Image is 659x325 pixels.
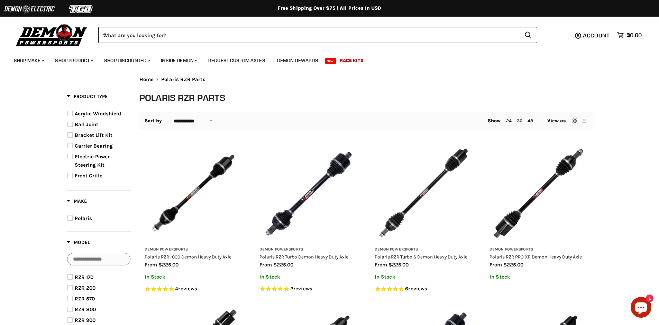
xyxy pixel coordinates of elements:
h3: Demon Powersports [145,247,242,252]
span: New! [325,58,337,64]
img: Demon Powersports [14,23,90,47]
p: In Stock [259,274,357,280]
h3: Demon Powersports [489,247,587,252]
button: Filter by Model [67,239,90,248]
span: 2 reviews [290,286,312,292]
span: Rated 4.8 out of 5 stars 6 reviews [375,286,473,293]
img: Polaris RZR Turbo Demon Heavy Duty Axle [259,144,357,242]
span: Make [67,198,87,204]
span: from [375,262,387,268]
a: Home [139,77,154,82]
span: reviews [408,286,427,292]
span: from [489,262,502,268]
form: Product [98,27,537,43]
h3: Demon Powersports [375,247,473,252]
span: RZR 900 [75,317,95,323]
a: $0.00 [614,30,645,40]
img: Polaris RZR 1000 Demon Heavy Duty Axle [145,144,242,242]
a: Inside Demon [156,53,202,68]
span: Ball Joint [75,121,98,128]
a: Polaris RZR 1000 Demon Heavy Duty Axle [145,254,231,260]
span: $225.00 [158,262,179,268]
input: Search Options [67,253,130,265]
span: RZR 200 [75,285,95,291]
h1: Polaris RZR Parts [139,92,593,103]
span: 6 reviews [405,286,427,292]
img: Demon Electric Logo 2 [3,2,55,16]
div: Free Shipping Over $75 | All Prices In USD [53,5,606,11]
a: Account [580,32,614,38]
a: Shop Discounted [99,53,154,68]
button: Search [519,27,537,43]
span: $225.00 [503,262,523,268]
p: In Stock [489,274,587,280]
input: When autocomplete results are available use up and down arrows to review and enter to select [98,27,519,43]
inbox-online-store-chat: Shopify online store chat [629,297,653,319]
span: Acrylic Windshield [75,111,121,117]
h3: Demon Powersports [259,247,357,252]
a: Shop Product [50,53,98,68]
span: $225.00 [388,262,409,268]
a: 48 [528,118,533,123]
ul: Main menu [9,51,640,68]
span: Front Grille [75,173,102,179]
img: Polaris RZR Turbo S Demon Heavy Duty Axle [375,144,473,242]
span: reviews [293,286,312,292]
span: RZR 170 [75,274,93,280]
nav: Breadcrumbs [139,77,593,82]
span: Account [583,32,610,39]
span: reviews [178,286,197,292]
img: TGB Logo 2 [55,2,107,16]
p: In Stock [145,274,242,280]
a: Race Kits [335,53,369,68]
span: Show [488,118,501,124]
a: Request Custom Axles [203,53,271,68]
span: $0.00 [626,32,642,38]
span: RZR 800 [75,306,96,313]
span: Carrier Bearing [75,143,113,149]
span: Polaris [75,215,92,221]
a: Polaris RZR PRO XP Demon Heavy Duty Axle [489,254,582,260]
button: Filter by Product Type [67,93,108,102]
span: 4 reviews [175,286,197,292]
label: Sort by [145,118,162,124]
span: $225.00 [273,262,293,268]
a: 36 [517,118,522,123]
span: Rated 5.0 out of 5 stars 2 reviews [259,286,357,293]
span: RZR 570 [75,296,95,302]
button: Filter by Make [67,198,87,207]
span: Rated 5.0 out of 5 stars 4 reviews [145,286,242,293]
a: Polaris RZR Turbo S Demon Heavy Duty Axle [375,254,467,260]
p: In Stock [375,274,473,280]
a: Demon Rewards [272,53,323,68]
span: from [145,262,157,268]
a: Polaris RZR Turbo Demon Heavy Duty Axle [259,254,348,260]
span: Bracket Lift Kit [75,132,112,138]
span: from [259,262,272,268]
span: Product Type [67,94,108,99]
span: Electric Power Steering Kit [75,153,110,168]
span: Model [67,239,90,245]
a: 24 [506,118,512,123]
a: Shop Make [9,53,48,68]
img: Polaris RZR PRO XP Demon Heavy Duty Axle [489,144,587,242]
span: Polaris RZR Parts [161,77,205,82]
nav: Collection utilities [139,112,593,130]
button: grid view [571,117,578,124]
span: View as [547,118,566,124]
button: list view [580,117,587,124]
